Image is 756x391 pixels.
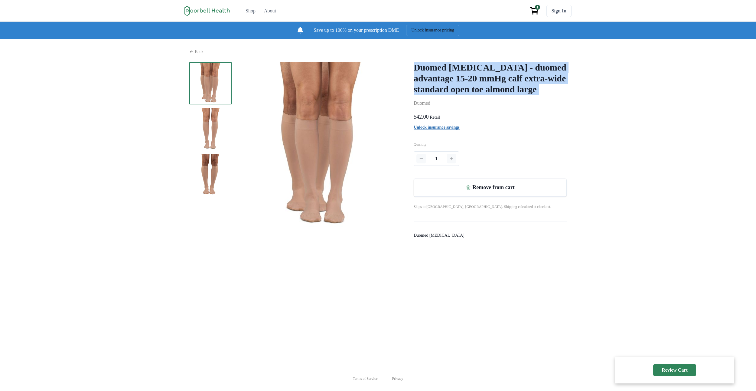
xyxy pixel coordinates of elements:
button: Review Cart [653,364,696,376]
img: n4zx4zwu3r705adwlrbf8d9t975e [189,62,232,104]
button: Unlock insurance pricing [406,25,459,36]
a: Terms of Service [353,376,378,381]
p: Review Cart [662,367,688,373]
h2: Duomed [MEDICAL_DATA] - duomed advantage 15-20 mmHg calf extra-wide standard open toe almond large [414,62,567,95]
p: Remove from cart [472,184,515,191]
a: Shop [242,5,259,17]
p: Back [195,48,204,55]
p: Ships to [GEOGRAPHIC_DATA], [GEOGRAPHIC_DATA]. Shipping calculated at checkout. [414,197,567,209]
img: 2m2yypfggm4ejx3vveexcstbse2j [189,108,232,150]
a: About [260,5,280,17]
img: bv1ch5q5nyzwoanbyhsgxw92vsb4 [189,154,232,196]
button: Remove from cart [414,179,567,197]
a: View cart [527,5,542,17]
p: Duomed [414,100,567,107]
p: Retail [430,114,440,120]
p: Quantity [414,142,567,147]
button: Decrement [416,154,426,163]
span: 1 [535,5,540,10]
div: Shop [246,7,256,15]
button: Increment [447,154,456,163]
div: About [264,7,276,15]
p: Save up to 100% on your prescription DME [314,27,399,34]
p: $42.00 [414,113,429,121]
span: Duomed [MEDICAL_DATA] [414,233,464,238]
a: Privacy [392,376,403,381]
a: Unlock insurance savings [414,125,460,130]
a: Sign In [546,5,572,17]
img: n4zx4zwu3r705adwlrbf8d9t975e [236,62,406,232]
span: 1 [435,155,438,162]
